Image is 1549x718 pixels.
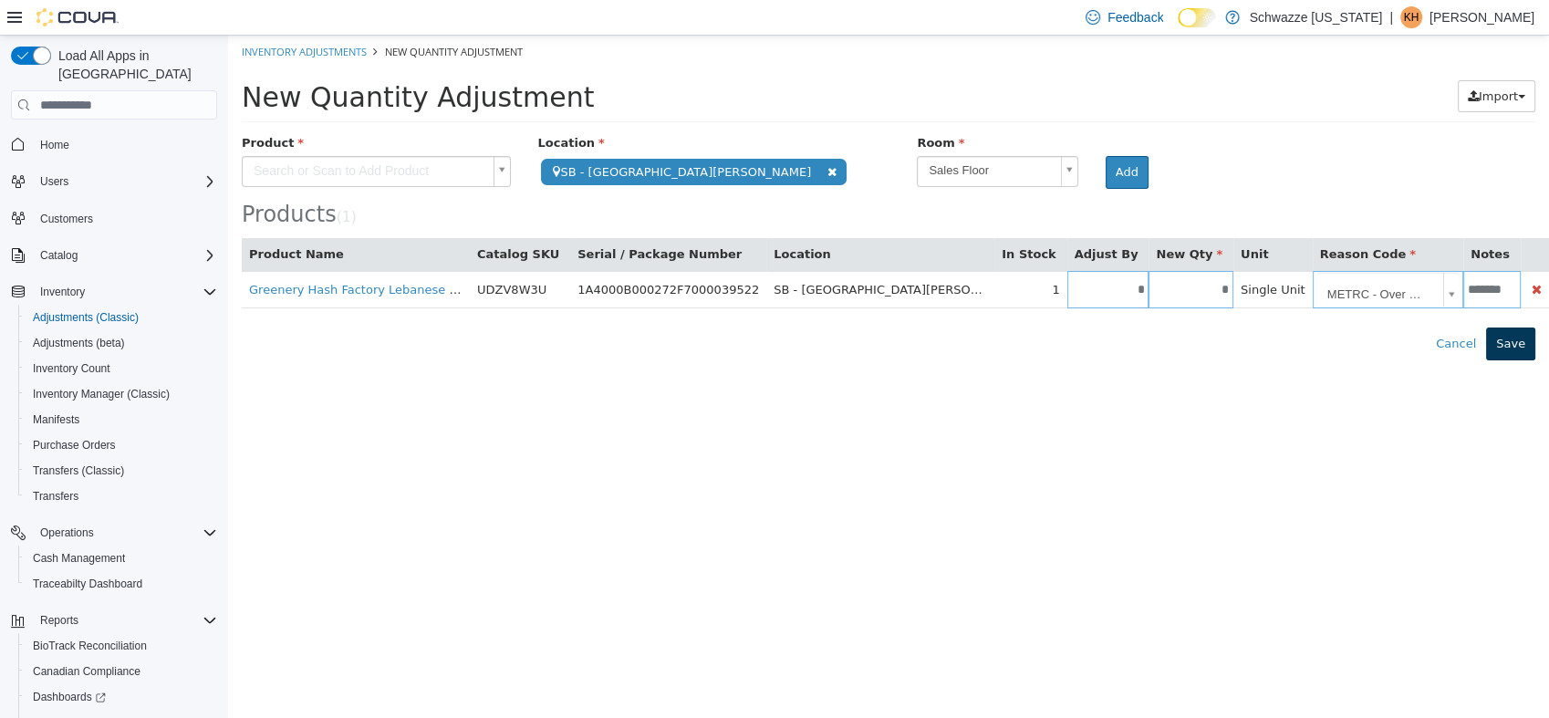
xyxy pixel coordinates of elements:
[1088,237,1208,274] span: METRC - Over Sold
[18,659,224,684] button: Canadian Compliance
[26,547,217,569] span: Cash Management
[766,235,838,273] td: 1
[40,138,69,152] span: Home
[33,639,147,653] span: BioTrack Reconciliation
[157,9,295,23] span: New Quantity Adjustment
[4,608,224,633] button: Reports
[1249,6,1382,28] p: Schwazze [US_STATE]
[33,489,78,504] span: Transfers
[26,307,217,328] span: Adjustments (Classic)
[26,307,146,328] a: Adjustments (Classic)
[33,522,217,544] span: Operations
[33,577,142,591] span: Traceabilty Dashboard
[242,235,342,273] td: UDZV8W3U
[14,100,76,114] span: Product
[33,690,106,704] span: Dashboards
[18,571,224,597] button: Traceabilty Dashboard
[33,208,100,230] a: Customers
[26,547,132,569] a: Cash Management
[33,245,85,266] button: Catalog
[14,120,283,151] a: Search or Scan to Add Product
[878,120,920,153] button: Add
[26,485,86,507] a: Transfers
[26,460,131,482] a: Transfers (Classic)
[349,210,517,228] button: Serial / Package Number
[33,664,140,679] span: Canadian Compliance
[1178,27,1179,28] span: Dark Mode
[690,121,825,150] span: Sales Floor
[33,387,170,401] span: Inventory Manager (Classic)
[18,356,224,381] button: Inventory Count
[18,305,224,330] button: Adjustments (Classic)
[40,525,94,540] span: Operations
[40,174,68,189] span: Users
[689,120,849,151] a: Sales Floor
[51,47,217,83] span: Load All Apps in [GEOGRAPHIC_DATA]
[4,279,224,305] button: Inventory
[18,458,224,484] button: Transfers (Classic)
[1242,210,1284,228] button: Notes
[1404,6,1419,28] span: KH
[33,609,86,631] button: Reports
[33,522,101,544] button: Operations
[26,661,217,682] span: Canadian Compliance
[26,383,177,405] a: Inventory Manager (Classic)
[26,661,148,682] a: Canadian Compliance
[33,412,79,427] span: Manifests
[249,210,335,228] button: Catalog SKU
[33,171,76,193] button: Users
[4,243,224,268] button: Catalog
[26,332,132,354] a: Adjustments (beta)
[26,434,123,456] a: Purchase Orders
[26,358,217,380] span: Inventory Count
[313,123,619,150] span: SB - [GEOGRAPHIC_DATA][PERSON_NAME]
[15,121,258,151] span: Search or Scan to Add Product
[40,248,78,263] span: Catalog
[342,235,538,273] td: 1A4000B000272F7000039522
[1230,45,1307,78] button: Import
[26,485,217,507] span: Transfers
[21,210,120,228] button: Product Name
[18,546,224,571] button: Cash Management
[33,281,92,303] button: Inventory
[33,609,217,631] span: Reports
[26,460,217,482] span: Transfers (Classic)
[1088,237,1232,272] a: METRC - Over Sold
[26,332,217,354] span: Adjustments (beta)
[18,330,224,356] button: Adjustments (beta)
[1107,8,1163,26] span: Feedback
[26,383,217,405] span: Inventory Manager (Classic)
[1198,292,1258,325] button: Cancel
[774,210,831,228] button: In Stock
[33,281,217,303] span: Inventory
[18,407,224,432] button: Manifests
[33,207,217,230] span: Customers
[4,169,224,194] button: Users
[928,212,994,225] span: New Qty
[4,520,224,546] button: Operations
[18,684,224,710] a: Dashboards
[33,361,110,376] span: Inventory Count
[1013,247,1077,261] span: Single Unit
[1258,292,1307,325] button: Save
[18,484,224,509] button: Transfers
[546,247,874,261] span: SB - [GEOGRAPHIC_DATA][PERSON_NAME] (Sales Floor)
[26,635,154,657] a: BioTrack Reconciliation
[546,210,606,228] button: Location
[310,100,377,114] span: Location
[14,9,139,23] a: Inventory Adjustments
[33,134,77,156] a: Home
[14,166,109,192] span: Products
[26,409,217,431] span: Manifests
[4,205,224,232] button: Customers
[26,409,87,431] a: Manifests
[1400,6,1422,28] div: Krystal Hernandez
[26,573,150,595] a: Traceabilty Dashboard
[21,247,258,261] a: Greenery Hash Factory Lebanese (H) 1g
[26,434,217,456] span: Purchase Orders
[1013,210,1044,228] button: Unit
[18,432,224,458] button: Purchase Orders
[1429,6,1534,28] p: [PERSON_NAME]
[26,358,118,380] a: Inventory Count
[26,686,113,708] a: Dashboards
